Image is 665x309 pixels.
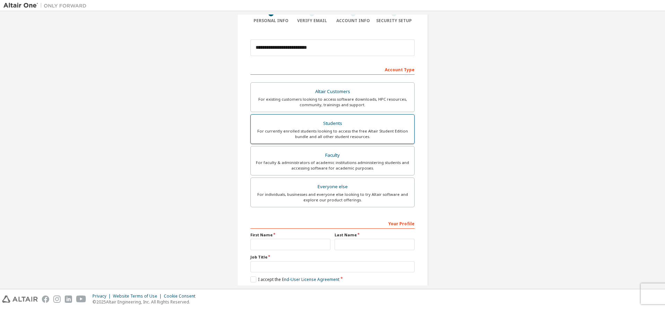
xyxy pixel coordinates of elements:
[282,276,339,282] a: End-User License Agreement
[374,18,415,24] div: Security Setup
[250,218,415,229] div: Your Profile
[255,192,410,203] div: For individuals, businesses and everyone else looking to try Altair software and explore our prod...
[250,64,415,75] div: Account Type
[53,296,61,303] img: instagram.svg
[255,182,410,192] div: Everyone else
[113,293,164,299] div: Website Terms of Use
[255,151,410,160] div: Faculty
[335,232,415,238] label: Last Name
[332,18,374,24] div: Account Info
[250,232,330,238] label: First Name
[255,160,410,171] div: For faculty & administrators of academic institutions administering students and accessing softwa...
[255,97,410,108] div: For existing customers looking to access software downloads, HPC resources, community, trainings ...
[164,293,199,299] div: Cookie Consent
[250,254,415,260] label: Job Title
[250,276,339,282] label: I accept the
[255,119,410,128] div: Students
[255,128,410,139] div: For currently enrolled students looking to access the free Altair Student Edition bundle and all ...
[2,296,38,303] img: altair_logo.svg
[3,2,90,9] img: Altair One
[65,296,72,303] img: linkedin.svg
[250,18,292,24] div: Personal Info
[76,296,86,303] img: youtube.svg
[42,296,49,303] img: facebook.svg
[255,87,410,97] div: Altair Customers
[92,299,199,305] p: © 2025 Altair Engineering, Inc. All Rights Reserved.
[292,18,333,24] div: Verify Email
[92,293,113,299] div: Privacy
